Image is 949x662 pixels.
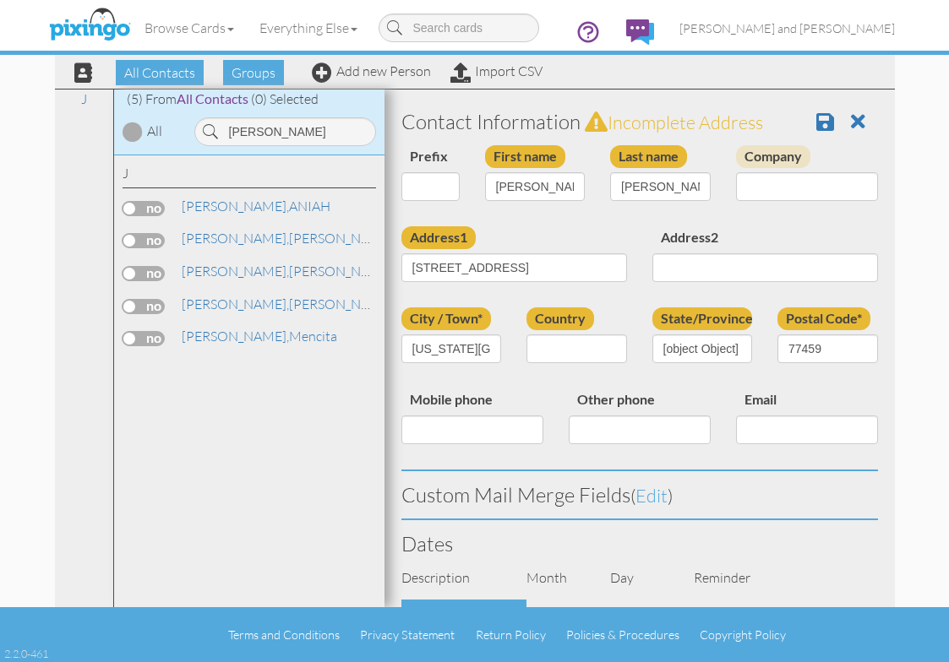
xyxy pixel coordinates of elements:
span: [PERSON_NAME], [182,198,289,214]
div: (5) From [114,90,385,109]
a: Privacy Statement [360,627,455,642]
a: Mencita [180,326,339,346]
a: Browse Cards [132,7,247,49]
a: Copyright Policy [700,627,786,642]
h3: Dates [401,533,878,555]
label: State/Province [652,307,753,330]
input: Search cards [379,14,539,42]
a: ANIAH [180,196,332,216]
span: (0) Selected [251,90,319,107]
a: Add new Person [312,62,431,79]
span: Incomplete address [608,111,763,133]
a: Return Policy [476,627,546,642]
span: [PERSON_NAME] and [PERSON_NAME] [679,21,895,35]
a: [PERSON_NAME] [180,261,395,281]
div: Description [389,568,515,588]
div: 2.2.0-461 [4,646,48,661]
img: comments.svg [626,19,654,45]
span: ( ) [630,484,673,507]
label: Company [736,145,810,168]
span: All Contacts [116,60,204,85]
div: Reminder [681,568,765,588]
label: Country [526,307,594,330]
span: edit [635,484,668,507]
a: Policies & Procedures [566,627,679,642]
a: Import CSV [450,62,543,79]
a: [PERSON_NAME] and [PERSON_NAME] [667,7,908,50]
label: Email [736,388,785,411]
label: First name [485,145,565,168]
div: Add Date [401,600,527,636]
a: J [73,89,95,109]
div: All [147,122,162,141]
a: [PERSON_NAME] & [DATE] [180,228,451,248]
label: Postal Code* [777,307,870,330]
img: pixingo logo [45,4,134,46]
a: Everything Else [247,7,370,49]
div: Month [514,568,597,588]
label: Last name [610,145,687,168]
span: Groups [223,60,284,85]
label: Mobile phone [401,388,501,411]
label: Prefix [401,145,456,168]
span: [PERSON_NAME], [182,296,289,312]
label: Other phone [569,388,663,411]
div: J [123,164,376,188]
label: Address2 [652,226,727,249]
div: Day [597,568,681,588]
label: City / Town* [401,307,491,330]
h3: Custom Mail Merge Fields [401,484,878,506]
span: All Contacts [177,90,248,106]
h3: Contact Information [401,111,878,133]
span: [PERSON_NAME], [182,263,289,279]
a: [PERSON_NAME] [180,294,395,314]
a: Terms and Conditions [228,627,340,642]
span: [PERSON_NAME], [182,230,289,247]
span: [PERSON_NAME], [182,328,289,345]
label: Address1 [401,226,476,249]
